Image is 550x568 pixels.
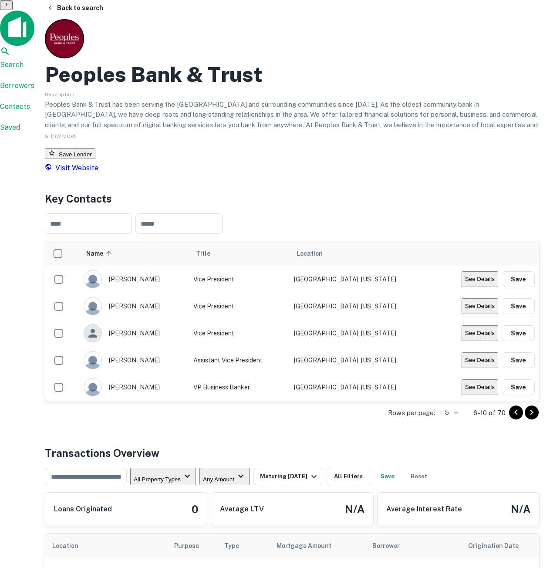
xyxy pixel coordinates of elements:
[84,351,185,369] div: [PERSON_NAME]
[45,133,77,139] span: SHOW MORE
[297,248,323,259] span: Location
[462,352,498,368] button: See Details
[45,534,167,558] th: Location
[45,62,263,87] h2: Peoples Bank & Trust
[462,298,498,314] button: See Details
[189,293,290,320] td: Vice President
[220,504,264,514] h6: Average LTV
[45,91,74,98] span: Description
[290,347,433,374] td: [GEOGRAPHIC_DATA], [US_STATE]
[386,504,462,514] h6: Average Interest Rate
[388,408,435,418] p: Rows per page:
[189,320,290,347] td: Vice President
[224,541,239,551] span: Type
[189,241,290,266] th: Title
[365,534,461,558] th: Borrower
[439,406,459,419] div: 5
[167,534,217,558] th: Purpose
[462,325,498,341] button: See Details
[84,324,185,342] div: [PERSON_NAME]
[260,471,319,482] div: Maturing [DATE]
[45,148,95,159] button: Save Lender
[290,293,433,320] td: [GEOGRAPHIC_DATA], [US_STATE]
[509,406,523,419] button: Go to previous page
[45,99,540,140] p: Peoples Bank & Trust has been serving the [GEOGRAPHIC_DATA] and surrounding communities since [DA...
[45,164,98,172] a: Visit Website
[189,347,290,374] td: Assistant Vice President
[84,378,185,396] div: [PERSON_NAME]
[327,468,370,485] button: All Filters
[199,468,250,485] button: Any Amount
[290,374,433,401] td: [GEOGRAPHIC_DATA], [US_STATE]
[45,445,159,461] h4: Transactions Overview
[174,541,210,551] span: Purpose
[468,541,530,551] span: Origination Date
[45,191,540,206] h4: Key Contacts
[192,501,198,517] h4: 0
[84,352,101,369] img: 9c8pery4andzj6ohjkjp54ma2
[473,408,506,418] p: 6–10 of 70
[84,270,185,288] div: [PERSON_NAME]
[502,379,535,395] button: Save
[54,504,112,514] h6: Loans Originated
[270,534,365,558] th: Mortgage Amount
[502,325,535,341] button: Save
[525,406,539,419] button: Go to next page
[84,298,101,315] img: 9c8pery4andzj6ohjkjp54ma2
[502,298,535,314] button: Save
[189,266,290,293] td: Vice President
[502,271,535,287] button: Save
[374,468,402,485] button: Save your search to get updates of matches that match your search criteria.
[84,297,185,315] div: [PERSON_NAME]
[502,352,535,368] button: Save
[290,241,433,266] th: Location
[130,468,196,485] button: All Property Types
[405,468,433,485] button: Reset
[462,379,498,395] button: See Details
[345,501,364,517] h4: N/A
[290,266,433,293] td: [GEOGRAPHIC_DATA], [US_STATE]
[86,248,115,259] span: Name
[253,468,323,485] button: Maturing [DATE]
[45,241,539,401] div: scrollable content
[506,498,550,540] iframe: Chat Widget
[79,241,189,266] th: Name
[189,374,290,401] td: VP Business Banker
[84,270,101,288] img: 9c8pery4andzj6ohjkjp54ma2
[462,271,498,287] button: See Details
[461,534,548,558] th: Origination Date
[372,541,400,551] span: Borrower
[196,248,222,259] span: Title
[290,320,433,347] td: [GEOGRAPHIC_DATA], [US_STATE]
[52,541,90,551] span: Location
[217,534,270,558] th: Type
[84,379,101,396] img: 9c8pery4andzj6ohjkjp54ma2
[277,541,343,551] span: Mortgage Amount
